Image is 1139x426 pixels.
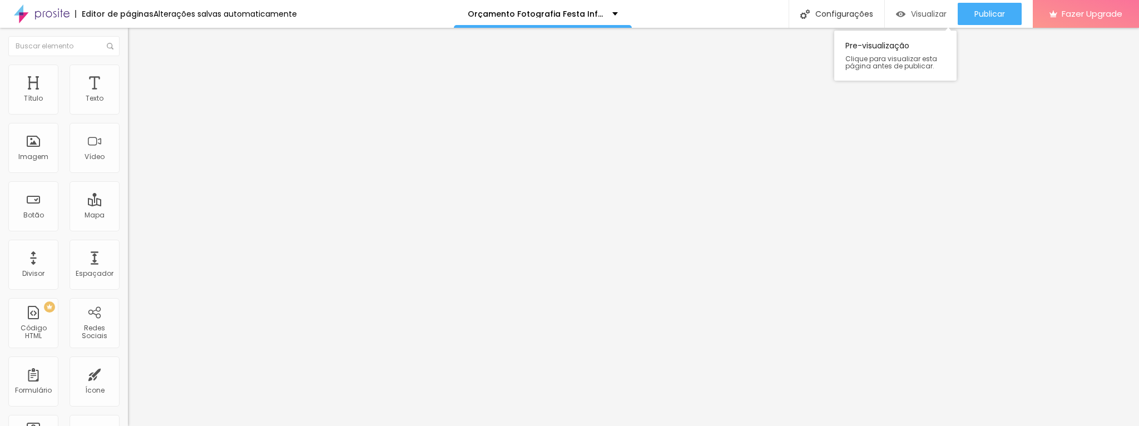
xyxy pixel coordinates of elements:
[468,10,604,18] p: Orçamento Fotografia Festa Infantil | [PERSON_NAME] Fotografia
[76,270,113,278] div: Espaçador
[896,9,905,19] img: view-1.svg
[1062,9,1122,18] span: Fazer Upgrade
[885,3,958,25] button: Visualizar
[8,36,120,56] input: Buscar elemento
[85,211,105,219] div: Mapa
[11,324,55,340] div: Código HTML
[800,9,810,19] img: Icone
[128,28,1139,426] iframe: Editor
[15,387,52,394] div: Formulário
[24,95,43,102] div: Título
[958,3,1022,25] button: Publicar
[834,31,957,81] div: Pre-visualização
[23,211,44,219] div: Botão
[845,55,945,70] span: Clique para visualizar esta página antes de publicar.
[85,153,105,161] div: Vídeo
[22,270,44,278] div: Divisor
[974,9,1005,18] span: Publicar
[911,9,947,18] span: Visualizar
[153,10,297,18] div: Alterações salvas automaticamente
[85,387,105,394] div: Ícone
[72,324,116,340] div: Redes Sociais
[75,10,153,18] div: Editor de páginas
[86,95,103,102] div: Texto
[107,43,113,49] img: Icone
[18,153,48,161] div: Imagem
